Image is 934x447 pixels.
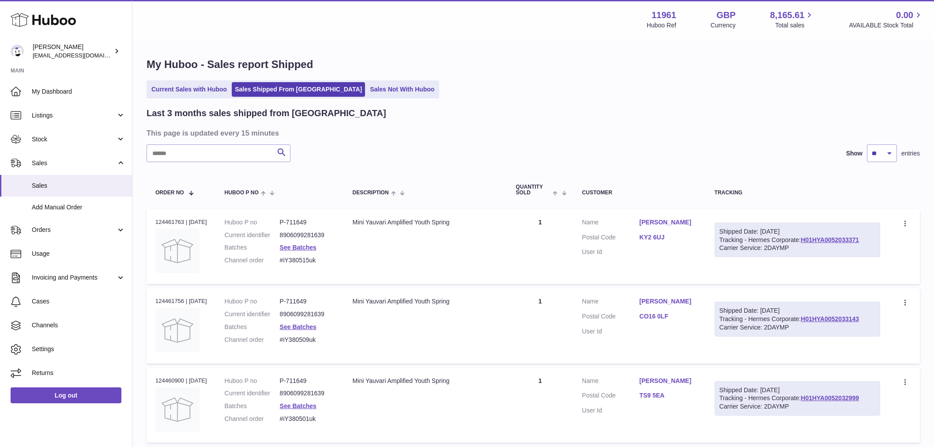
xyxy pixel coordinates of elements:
[232,82,365,97] a: Sales Shipped From [GEOGRAPHIC_DATA]
[148,82,230,97] a: Current Sales with Huboo
[32,135,116,144] span: Stock
[582,406,640,415] dt: User Id
[225,256,280,265] dt: Channel order
[640,391,697,400] a: TS9 5EA
[640,377,697,385] a: [PERSON_NAME]
[280,323,316,330] a: See Batches
[353,377,498,385] div: Mini Yauvari Amplified Youth Spring
[849,21,923,30] span: AVAILABLE Stock Total
[280,389,335,398] dd: 8906099281639
[225,310,280,318] dt: Current identifier
[155,190,184,196] span: Order No
[147,128,918,138] h3: This page is updated every 15 minutes
[640,218,697,227] a: [PERSON_NAME]
[280,415,335,423] dd: #iY380501uk
[147,57,920,72] h1: My Huboo - Sales report Shipped
[155,308,200,352] img: no-photo.jpg
[280,336,335,344] dd: #iY380509uk
[280,297,335,306] dd: P-711649
[801,315,859,322] a: H01HYA0052033143
[280,231,335,239] dd: 8906099281639
[770,9,815,30] a: 8,165.61 Total sales
[225,231,280,239] dt: Current identifier
[32,273,116,282] span: Invoicing and Payments
[719,386,875,394] div: Shipped Date: [DATE]
[32,111,116,120] span: Listings
[225,389,280,398] dt: Current identifier
[896,9,913,21] span: 0.00
[582,218,640,229] dt: Name
[225,190,259,196] span: Huboo P no
[147,107,386,119] h2: Last 3 months sales shipped from [GEOGRAPHIC_DATA]
[280,310,335,318] dd: 8906099281639
[715,302,880,337] div: Tracking - Hermes Corporate:
[716,9,735,21] strong: GBP
[719,244,875,252] div: Carrier Service: 2DAYMP
[280,244,316,251] a: See Batches
[32,159,116,167] span: Sales
[719,323,875,332] div: Carrier Service: 2DAYMP
[846,149,862,158] label: Show
[715,223,880,258] div: Tracking - Hermes Corporate:
[367,82,437,97] a: Sales Not With Huboo
[801,394,859,402] a: H01HYA0052032999
[582,248,640,256] dt: User Id
[719,307,875,315] div: Shipped Date: [DATE]
[155,297,207,305] div: 124461756 | [DATE]
[33,52,130,59] span: [EMAIL_ADDRESS][DOMAIN_NAME]
[280,402,316,409] a: See Batches
[225,218,280,227] dt: Huboo P no
[582,233,640,244] dt: Postal Code
[32,87,125,96] span: My Dashboard
[719,402,875,411] div: Carrier Service: 2DAYMP
[155,229,200,273] img: no-photo.jpg
[582,190,697,196] div: Customer
[225,377,280,385] dt: Huboo P no
[901,149,920,158] span: entries
[582,312,640,323] dt: Postal Code
[507,209,573,284] td: 1
[32,321,125,330] span: Channels
[32,369,125,377] span: Returns
[582,391,640,402] dt: Postal Code
[582,297,640,308] dt: Name
[353,218,498,227] div: Mini Yauvari Amplified Youth Spring
[507,368,573,443] td: 1
[225,323,280,331] dt: Batches
[582,327,640,336] dt: User Id
[32,203,125,212] span: Add Manual Order
[33,43,112,60] div: [PERSON_NAME]
[225,243,280,252] dt: Batches
[849,9,923,30] a: 0.00 AVAILABLE Stock Total
[353,190,389,196] span: Description
[353,297,498,306] div: Mini Yauvari Amplified Youth Spring
[516,184,551,196] span: Quantity Sold
[155,377,207,385] div: 124460900 | [DATE]
[225,297,280,306] dt: Huboo P no
[582,377,640,387] dt: Name
[225,415,280,423] dt: Channel order
[155,218,207,226] div: 124461763 | [DATE]
[225,402,280,410] dt: Batches
[155,387,200,432] img: no-photo.jpg
[32,250,125,258] span: Usage
[647,21,676,30] div: Huboo Ref
[652,9,676,21] strong: 11961
[640,312,697,321] a: CO16 0LF
[770,9,805,21] span: 8,165.61
[32,345,125,353] span: Settings
[715,190,880,196] div: Tracking
[640,233,697,242] a: KY2 6UJ
[719,227,875,236] div: Shipped Date: [DATE]
[507,288,573,363] td: 1
[711,21,736,30] div: Currency
[715,381,880,416] div: Tracking - Hermes Corporate:
[225,336,280,344] dt: Channel order
[280,218,335,227] dd: P-711649
[11,387,121,403] a: Log out
[32,226,116,234] span: Orders
[11,45,24,58] img: internalAdmin-11961@internal.huboo.com
[775,21,814,30] span: Total sales
[32,182,125,190] span: Sales
[640,297,697,306] a: [PERSON_NAME]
